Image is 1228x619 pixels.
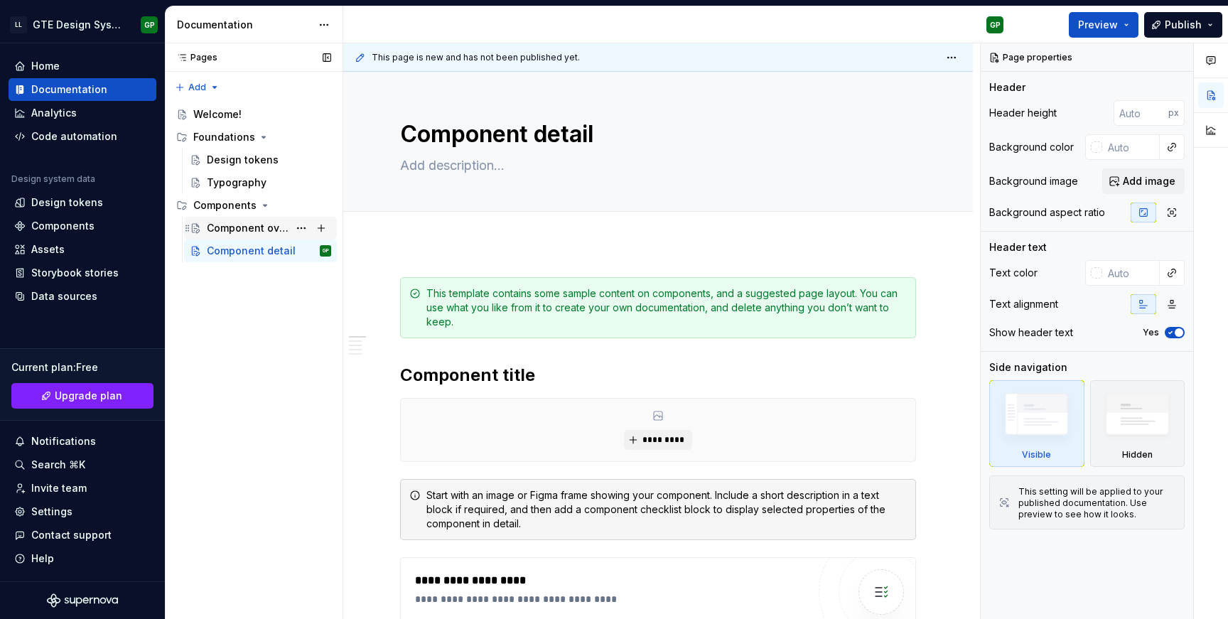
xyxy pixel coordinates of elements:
[9,500,156,523] a: Settings
[171,103,337,126] a: Welcome!
[31,59,60,73] div: Home
[989,297,1058,311] div: Text alignment
[31,266,119,280] div: Storybook stories
[990,19,1001,31] div: GP
[193,198,257,212] div: Components
[9,285,156,308] a: Data sources
[989,140,1074,154] div: Background color
[207,153,279,167] div: Design tokens
[31,195,103,210] div: Design tokens
[31,505,72,519] div: Settings
[9,55,156,77] a: Home
[9,477,156,500] a: Invite team
[1022,449,1051,461] div: Visible
[989,106,1057,120] div: Header height
[3,9,162,40] button: LLGTE Design SystemGP
[397,117,913,151] textarea: Component detail
[1102,134,1160,160] input: Auto
[31,289,97,303] div: Data sources
[171,77,224,97] button: Add
[31,434,96,448] div: Notifications
[1144,12,1222,38] button: Publish
[55,389,122,403] span: Upgrade plan
[171,126,337,149] div: Foundations
[1069,12,1138,38] button: Preview
[207,244,296,258] div: Component detail
[372,52,580,63] span: This page is new and has not been published yet.
[184,217,337,239] a: Component overview
[31,129,117,144] div: Code automation
[9,262,156,284] a: Storybook stories
[31,528,112,542] div: Contact support
[1078,18,1118,32] span: Preview
[193,107,242,122] div: Welcome!
[1102,260,1160,286] input: Auto
[989,240,1047,254] div: Header text
[184,149,337,171] a: Design tokens
[426,488,907,531] div: Start with an image or Figma frame showing your component. Include a short description in a text ...
[989,205,1105,220] div: Background aspect ratio
[989,80,1025,95] div: Header
[9,547,156,570] button: Help
[989,380,1084,467] div: Visible
[171,52,217,63] div: Pages
[9,125,156,148] a: Code automation
[1122,449,1153,461] div: Hidden
[171,194,337,217] div: Components
[989,266,1038,280] div: Text color
[144,19,155,31] div: GP
[989,360,1067,375] div: Side navigation
[9,453,156,476] button: Search ⌘K
[1018,486,1175,520] div: This setting will be applied to your published documentation. Use preview to see how it looks.
[9,430,156,453] button: Notifications
[989,174,1078,188] div: Background image
[1143,327,1159,338] label: Yes
[177,18,311,32] div: Documentation
[184,239,337,262] a: Component detailGP
[11,173,95,185] div: Design system data
[9,238,156,261] a: Assets
[207,176,266,190] div: Typography
[193,130,255,144] div: Foundations
[989,325,1073,340] div: Show header text
[426,286,907,329] div: This template contains some sample content on components, and a suggested page layout. You can us...
[400,364,916,387] h2: Component title
[171,103,337,262] div: Page tree
[1114,100,1168,126] input: Auto
[1165,18,1202,32] span: Publish
[323,244,329,258] div: GP
[1090,380,1185,467] div: Hidden
[11,360,153,375] div: Current plan : Free
[184,171,337,194] a: Typography
[188,82,206,93] span: Add
[10,16,27,33] div: LL
[31,458,85,472] div: Search ⌘K
[9,102,156,124] a: Analytics
[9,215,156,237] a: Components
[11,383,153,409] a: Upgrade plan
[31,82,107,97] div: Documentation
[1102,168,1185,194] button: Add image
[9,78,156,101] a: Documentation
[33,18,124,32] div: GTE Design System
[207,221,289,235] div: Component overview
[1123,174,1175,188] span: Add image
[47,593,118,608] svg: Supernova Logo
[9,191,156,214] a: Design tokens
[31,242,65,257] div: Assets
[1168,107,1179,119] p: px
[31,219,95,233] div: Components
[31,551,54,566] div: Help
[31,481,87,495] div: Invite team
[9,524,156,547] button: Contact support
[31,106,77,120] div: Analytics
